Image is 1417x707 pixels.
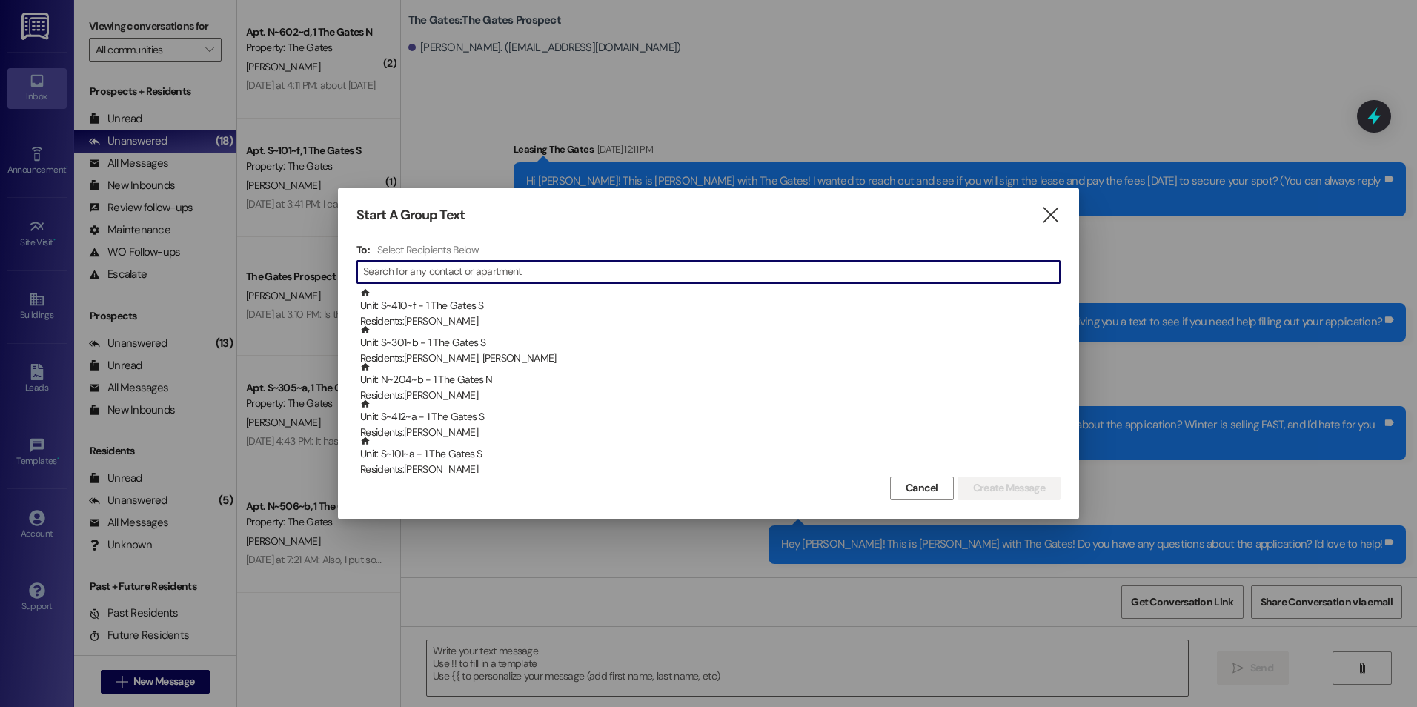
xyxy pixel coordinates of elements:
[377,243,479,256] h4: Select Recipients Below
[360,313,1061,329] div: Residents: [PERSON_NAME]
[363,262,1060,282] input: Search for any contact or apartment
[973,480,1045,496] span: Create Message
[360,388,1061,403] div: Residents: [PERSON_NAME]
[1041,208,1061,223] i: 
[356,362,1061,399] div: Unit: N~204~b - 1 The Gates NResidents:[PERSON_NAME]
[360,462,1061,477] div: Residents: [PERSON_NAME]
[356,207,465,224] h3: Start A Group Text
[360,351,1061,366] div: Residents: [PERSON_NAME], [PERSON_NAME]
[356,325,1061,362] div: Unit: S~301~b - 1 The Gates SResidents:[PERSON_NAME], [PERSON_NAME]
[356,288,1061,325] div: Unit: S~410~f - 1 The Gates SResidents:[PERSON_NAME]
[360,288,1061,330] div: Unit: S~410~f - 1 The Gates S
[890,477,954,500] button: Cancel
[360,362,1061,404] div: Unit: N~204~b - 1 The Gates N
[958,477,1061,500] button: Create Message
[356,243,370,256] h3: To:
[360,425,1061,440] div: Residents: [PERSON_NAME]
[360,436,1061,478] div: Unit: S~101~a - 1 The Gates S
[360,399,1061,441] div: Unit: S~412~a - 1 The Gates S
[356,436,1061,473] div: Unit: S~101~a - 1 The Gates SResidents:[PERSON_NAME]
[360,325,1061,367] div: Unit: S~301~b - 1 The Gates S
[906,480,938,496] span: Cancel
[356,399,1061,436] div: Unit: S~412~a - 1 The Gates SResidents:[PERSON_NAME]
